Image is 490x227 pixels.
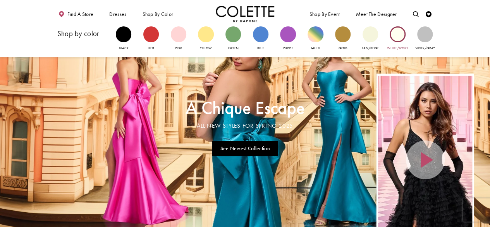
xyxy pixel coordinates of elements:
[109,11,126,17] span: Dresses
[116,26,131,51] a: Black
[257,46,264,50] span: Blue
[311,46,320,50] span: Multi
[335,26,351,51] a: Gold
[280,26,296,51] a: Purple
[175,46,182,50] span: Pink
[57,30,110,38] h3: Shop by color
[141,6,175,22] span: Shop by color
[108,6,128,22] span: Dresses
[283,46,293,50] span: Purple
[356,11,397,17] span: Meet the designer
[198,26,213,51] a: Yellow
[415,46,435,50] span: Silver/Gray
[57,6,95,22] a: Find a store
[184,139,306,159] ul: Slider Links
[228,46,239,50] span: Green
[387,46,408,50] span: White/Ivory
[148,46,154,50] span: Red
[225,26,241,51] a: Green
[67,11,94,17] span: Find a store
[308,26,323,51] a: Multi
[143,26,159,51] a: Red
[417,26,433,51] a: Silver/Gray
[212,141,278,156] a: See Newest Collection A Chique Escape All New Styles For Spring 2025
[200,46,212,50] span: Yellow
[390,26,405,51] a: White/Ivory
[411,6,420,22] a: Toggle search
[362,46,379,50] span: Tan/Beige
[308,6,341,22] span: Shop By Event
[338,46,347,50] span: Gold
[216,6,275,22] a: Visit Home Page
[216,6,275,22] img: Colette by Daphne
[119,46,129,50] span: Black
[142,11,173,17] span: Shop by color
[171,26,186,51] a: Pink
[363,26,378,51] a: Tan/Beige
[424,6,433,22] a: Check Wishlist
[253,26,268,51] a: Blue
[309,11,340,17] span: Shop By Event
[354,6,399,22] a: Meet the designer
